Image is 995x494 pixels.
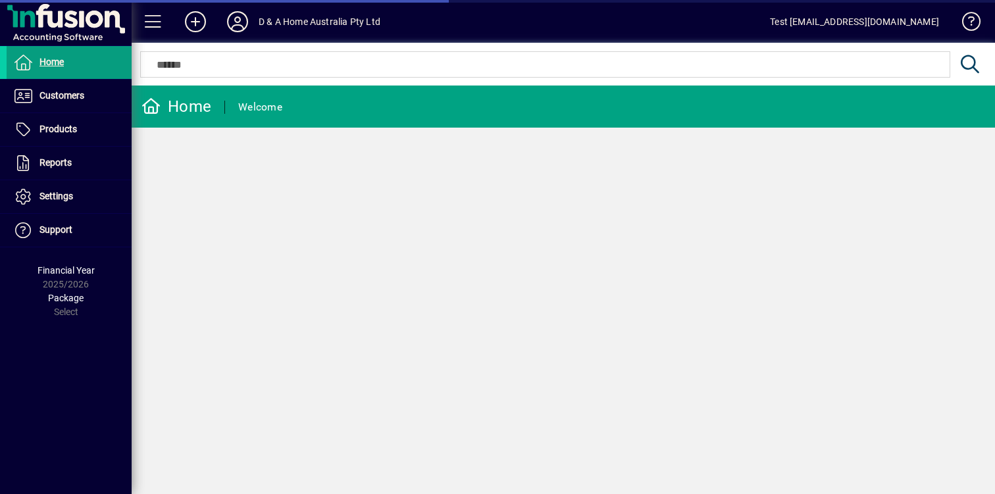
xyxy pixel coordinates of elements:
[39,191,73,201] span: Settings
[38,265,95,276] span: Financial Year
[7,80,132,112] a: Customers
[238,97,282,118] div: Welcome
[141,96,211,117] div: Home
[48,293,84,303] span: Package
[39,224,72,235] span: Support
[39,157,72,168] span: Reports
[39,57,64,67] span: Home
[174,10,217,34] button: Add
[259,11,380,32] div: D & A Home Australia Pty Ltd
[39,124,77,134] span: Products
[7,147,132,180] a: Reports
[770,11,939,32] div: Test [EMAIL_ADDRESS][DOMAIN_NAME]
[7,180,132,213] a: Settings
[952,3,979,45] a: Knowledge Base
[39,90,84,101] span: Customers
[7,113,132,146] a: Products
[7,214,132,247] a: Support
[217,10,259,34] button: Profile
